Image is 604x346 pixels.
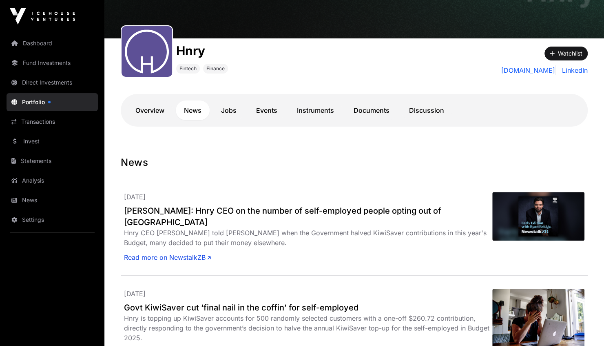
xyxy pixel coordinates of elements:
[124,252,211,262] a: Read more on NewstalkZB
[124,289,492,299] p: [DATE]
[124,313,492,343] div: Hnry is topping up KiwiSaver accounts for 500 randomly selected customers with a one-off $260.72 ...
[345,100,398,120] a: Documents
[125,29,169,74] img: Hnry.svg
[7,34,98,52] a: Dashboard
[7,132,98,150] a: Invest
[179,65,197,72] span: Fintech
[501,65,555,75] a: [DOMAIN_NAME]
[7,113,98,131] a: Transactions
[213,100,245,120] a: Jobs
[127,100,173,120] a: Overview
[7,211,98,229] a: Settings
[401,100,452,120] a: Discussion
[124,228,492,248] div: Hnry CEO [PERSON_NAME] told [PERSON_NAME] when the Government halved KiwiSaver contributions in t...
[10,8,75,25] img: Icehouse Ventures Logo
[206,65,225,72] span: Finance
[124,302,492,313] a: Govt KiwiSaver cut ‘final nail in the coffin’ for self-employed
[544,47,588,60] button: Watchlist
[248,100,285,120] a: Events
[121,156,588,169] h1: News
[124,192,492,202] p: [DATE]
[7,152,98,170] a: Statements
[559,65,588,75] a: LinkedIn
[176,43,228,58] h1: Hnry
[563,307,604,346] iframe: Chat Widget
[176,100,210,120] a: News
[7,93,98,111] a: Portfolio
[127,100,581,120] nav: Tabs
[7,172,98,190] a: Analysis
[7,74,98,92] a: Direct Investments
[289,100,342,120] a: Instruments
[7,54,98,72] a: Fund Investments
[7,191,98,209] a: News
[124,205,492,228] a: [PERSON_NAME]: Hnry CEO on the number of self-employed people opting out of [GEOGRAPHIC_DATA]
[492,192,584,241] img: image.jpg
